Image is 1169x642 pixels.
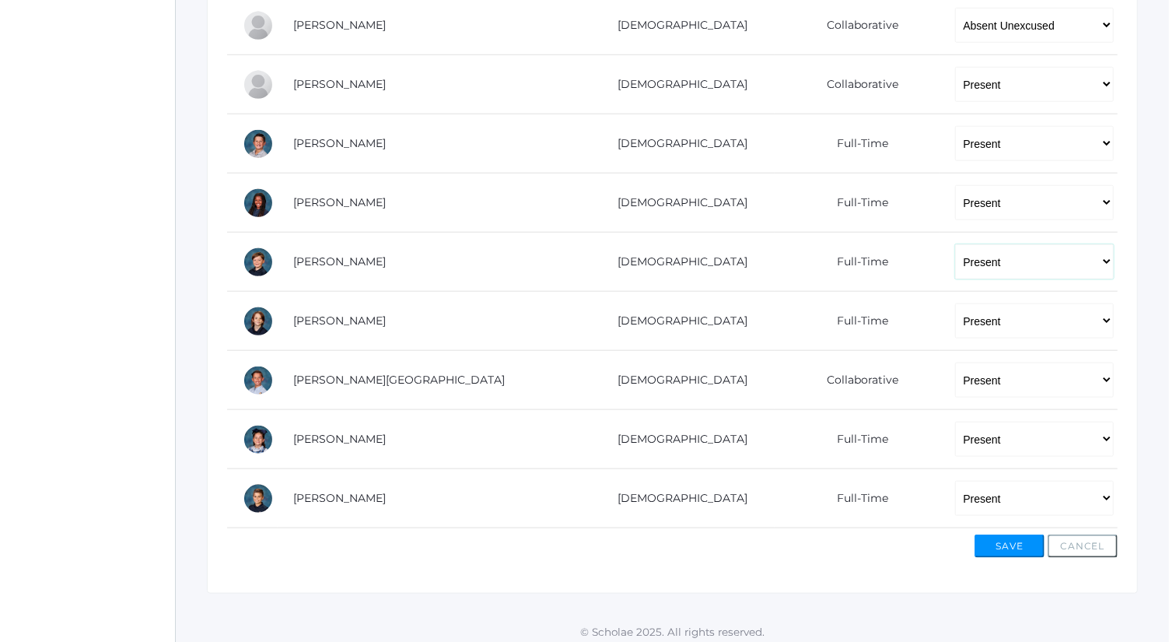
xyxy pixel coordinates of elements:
a: [PERSON_NAME] [293,195,386,209]
a: [PERSON_NAME] [293,77,386,91]
div: Nathaniel Torok [243,306,274,337]
a: [PERSON_NAME] [293,254,386,268]
div: Asher Pedersen [243,247,274,278]
a: [PERSON_NAME] [293,491,386,505]
a: [PERSON_NAME] [293,18,386,32]
td: [DEMOGRAPHIC_DATA] [579,114,775,174]
a: [PERSON_NAME][GEOGRAPHIC_DATA] [293,373,505,387]
td: Full-Time [775,469,940,528]
td: Full-Time [775,292,940,351]
td: Collaborative [775,351,940,410]
td: Full-Time [775,410,940,469]
td: [DEMOGRAPHIC_DATA] [579,410,775,469]
a: [PERSON_NAME] [293,136,386,150]
div: Pauline Harris [243,10,274,41]
div: Norah Hosking [243,188,274,219]
td: [DEMOGRAPHIC_DATA] [579,55,775,114]
td: Full-Time [775,233,940,292]
div: Levi Herrera [243,128,274,160]
button: Save [975,535,1045,558]
td: Full-Time [775,114,940,174]
p: © Scholae 2025. All rights reserved. [176,624,1169,640]
div: Eli Henry [243,69,274,100]
td: Full-Time [775,174,940,233]
td: [DEMOGRAPHIC_DATA] [579,174,775,233]
td: [DEMOGRAPHIC_DATA] [579,292,775,351]
a: [PERSON_NAME] [293,314,386,328]
td: [DEMOGRAPHIC_DATA] [579,469,775,528]
td: [DEMOGRAPHIC_DATA] [579,351,775,410]
td: [DEMOGRAPHIC_DATA] [579,233,775,292]
div: Brayden Zacharia [243,483,274,514]
a: [PERSON_NAME] [293,432,386,446]
div: Annabelle Yepiskoposyan [243,424,274,455]
button: Cancel [1048,535,1118,558]
div: Preston Veenendaal [243,365,274,396]
td: Collaborative [775,55,940,114]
